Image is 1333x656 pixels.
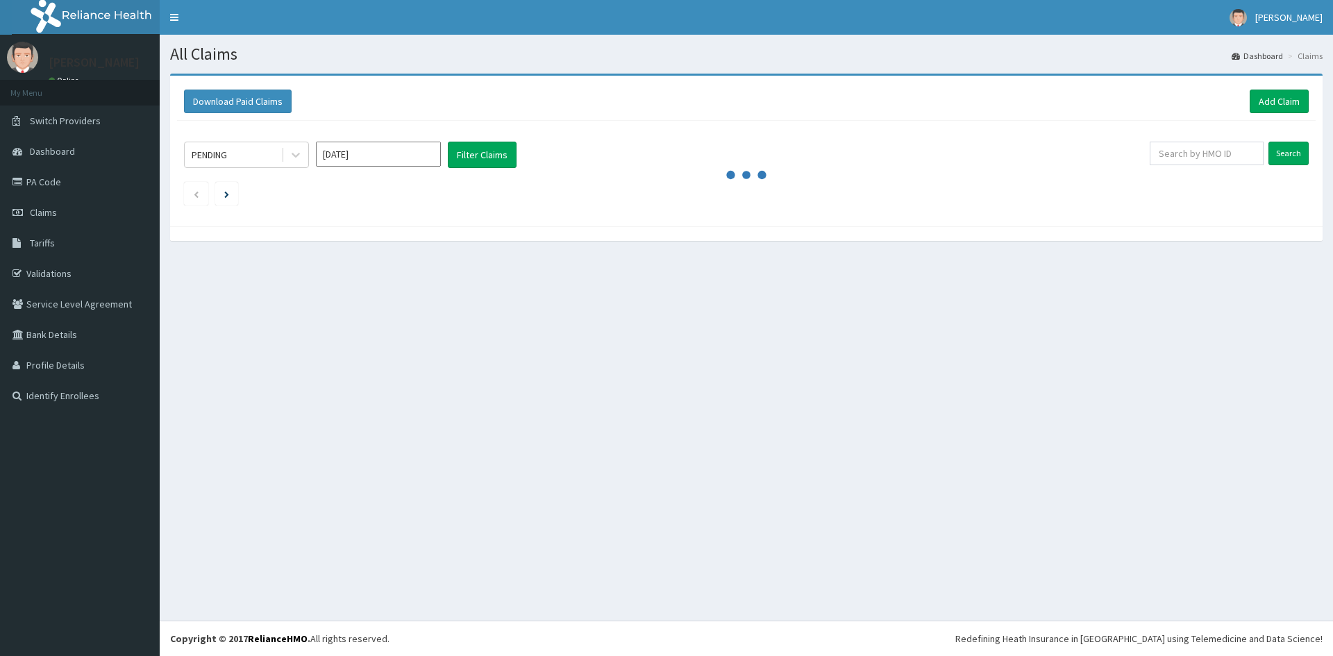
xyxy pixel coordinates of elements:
span: Claims [30,206,57,219]
footer: All rights reserved. [160,621,1333,656]
h1: All Claims [170,45,1323,63]
span: [PERSON_NAME] [1255,11,1323,24]
span: Switch Providers [30,115,101,127]
svg: audio-loading [726,154,767,196]
li: Claims [1284,50,1323,62]
a: Online [49,76,82,85]
a: Dashboard [1232,50,1283,62]
span: Dashboard [30,145,75,158]
input: Search by HMO ID [1150,142,1264,165]
a: Previous page [193,187,199,200]
p: [PERSON_NAME] [49,56,140,69]
input: Select Month and Year [316,142,441,167]
button: Filter Claims [448,142,517,168]
input: Search [1268,142,1309,165]
a: RelianceHMO [248,632,308,645]
img: User Image [1230,9,1247,26]
div: Redefining Heath Insurance in [GEOGRAPHIC_DATA] using Telemedicine and Data Science! [955,632,1323,646]
a: Next page [224,187,229,200]
img: User Image [7,42,38,73]
button: Download Paid Claims [184,90,292,113]
a: Add Claim [1250,90,1309,113]
span: Tariffs [30,237,55,249]
div: PENDING [192,148,227,162]
strong: Copyright © 2017 . [170,632,310,645]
